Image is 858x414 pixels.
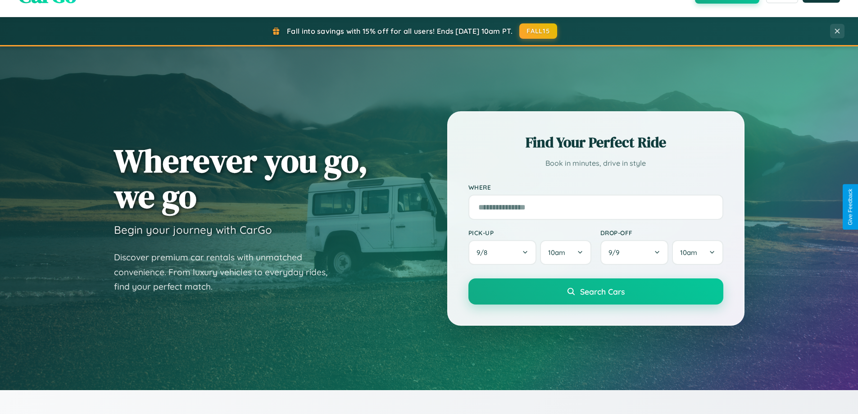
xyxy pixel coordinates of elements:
button: 10am [672,240,723,265]
label: Pick-up [468,229,591,237]
button: 10am [540,240,591,265]
span: 10am [548,248,565,257]
h2: Find Your Perfect Ride [468,132,723,152]
label: Where [468,183,723,191]
p: Discover premium car rentals with unmatched convenience. From luxury vehicles to everyday rides, ... [114,250,339,294]
span: 9 / 8 [477,248,492,257]
span: 10am [680,248,697,257]
span: 9 / 9 [608,248,624,257]
div: Give Feedback [847,189,853,225]
button: 9/9 [600,240,669,265]
label: Drop-off [600,229,723,237]
button: Search Cars [468,278,723,305]
p: Book in minutes, drive in style [468,157,723,170]
h3: Begin your journey with CarGo [114,223,272,237]
button: 9/8 [468,240,537,265]
h1: Wherever you go, we go [114,143,368,214]
span: Search Cars [580,287,625,296]
span: Fall into savings with 15% off for all users! Ends [DATE] 10am PT. [287,27,513,36]
button: FALL15 [519,23,557,39]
